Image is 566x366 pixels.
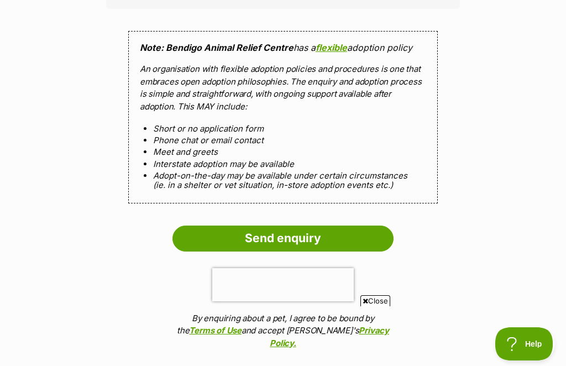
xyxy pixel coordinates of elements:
a: flexible [316,42,347,53]
li: Interstate adoption may be available [153,159,413,169]
li: Meet and greets [153,147,413,156]
input: Send enquiry [172,226,394,251]
iframe: Advertisement [15,311,551,360]
strong: Note: Bendigo Animal Relief Centre [140,42,294,53]
p: An organisation with flexible adoption policies and procedures is one that embraces open adoption... [140,63,426,113]
iframe: reCAPTCHA [212,268,354,301]
iframe: Help Scout Beacon - Open [495,327,555,360]
li: Adopt-on-the-day may be available under certain circumstances (ie. in a shelter or vet situation,... [153,171,413,190]
div: has a adoption policy [128,31,438,204]
span: Close [360,295,390,306]
li: Phone chat or email contact [153,135,413,145]
li: Short or no application form [153,124,413,133]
